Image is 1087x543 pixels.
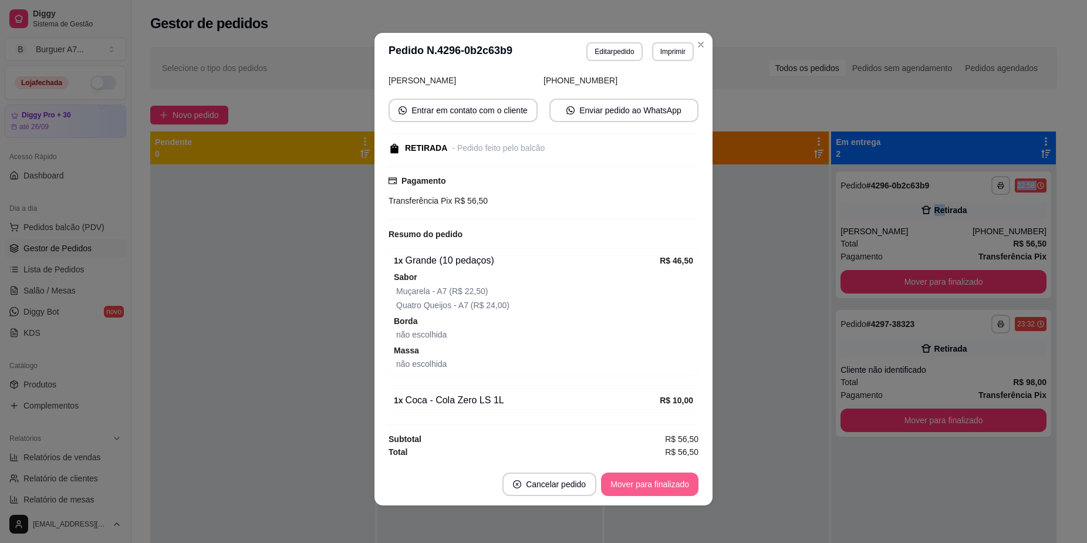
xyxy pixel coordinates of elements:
span: [PERSON_NAME] [389,76,456,85]
span: whats-app [399,106,407,114]
strong: Massa [394,346,419,355]
span: Transferência Pix [389,196,452,205]
button: Mover para finalizado [601,473,698,496]
span: [PHONE_NUMBER] [543,76,617,85]
strong: Total [389,447,407,457]
span: whats-app [566,106,575,114]
div: Grande (10 pedaços) [394,254,660,268]
button: Editarpedido [586,42,642,61]
span: (R$ 24,00) [468,301,509,310]
strong: Borda [394,316,417,326]
button: whats-appEnviar pedido ao WhatsApp [549,99,698,122]
span: R$ 56,50 [452,196,488,205]
strong: Sabor [394,272,417,282]
h3: Pedido N. 4296-0b2c63b9 [389,42,512,61]
span: (R$ 22,50) [447,286,488,296]
span: Quatro Queijos - A7 [396,301,468,310]
strong: R$ 10,00 [660,396,693,405]
span: Muçarela - A7 [396,286,447,296]
span: credit-card [389,177,397,185]
span: não escolhida [396,330,447,339]
strong: 1 x [394,396,403,405]
button: close-circleCancelar pedido [502,473,596,496]
strong: 1 x [394,256,403,265]
span: R$ 56,50 [665,446,698,458]
strong: Resumo do pedido [389,230,463,239]
button: Close [691,35,710,54]
strong: R$ 46,50 [660,256,693,265]
span: close-circle [513,480,521,488]
div: - Pedido feito pelo balcão [452,142,545,154]
button: Imprimir [652,42,694,61]
span: não escolhida [396,359,447,369]
strong: Subtotal [389,434,421,444]
div: Coca - Cola Zero LS 1L [394,393,660,407]
span: R$ 56,50 [665,433,698,446]
strong: Pagamento [401,176,445,186]
button: whats-appEntrar em contato com o cliente [389,99,538,122]
div: RETIRADA [405,142,447,154]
